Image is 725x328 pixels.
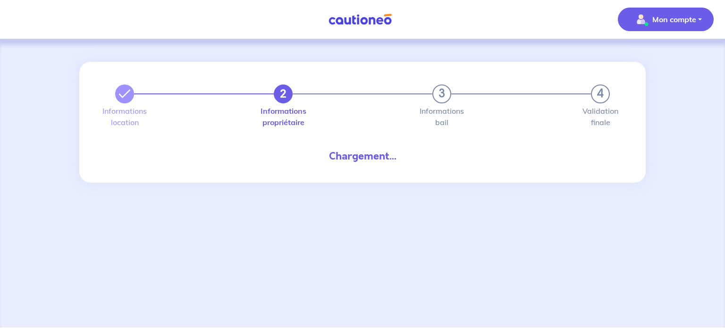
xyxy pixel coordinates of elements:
img: Cautioneo [325,14,396,25]
button: 2 [274,84,293,103]
label: Informations location [115,107,134,126]
p: Mon compte [652,14,696,25]
label: Validation finale [591,107,610,126]
label: Informations propriétaire [274,107,293,126]
img: illu_account_valid_menu.svg [633,12,649,27]
div: Chargement... [108,149,617,164]
label: Informations bail [432,107,451,126]
button: illu_account_valid_menu.svgMon compte [618,8,714,31]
